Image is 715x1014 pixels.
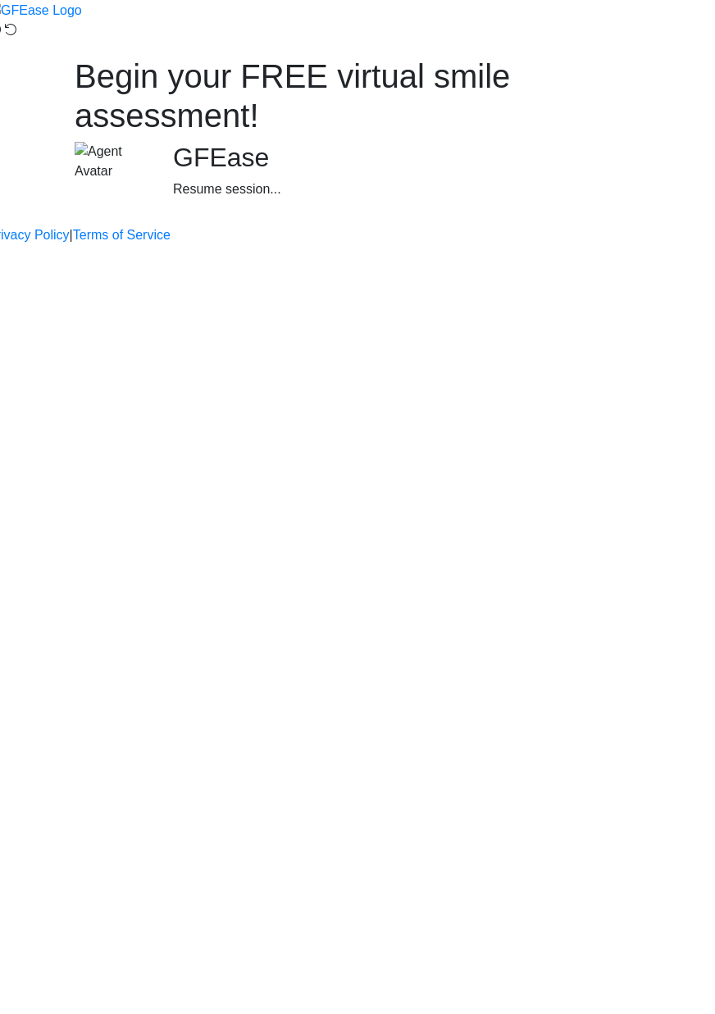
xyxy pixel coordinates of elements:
[173,142,640,173] h2: GFEase
[75,142,148,181] img: Agent Avatar
[70,225,73,245] a: |
[173,180,640,199] div: Resume session...
[73,225,171,245] a: Terms of Service
[75,57,640,135] h1: Begin your FREE virtual smile assessment!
